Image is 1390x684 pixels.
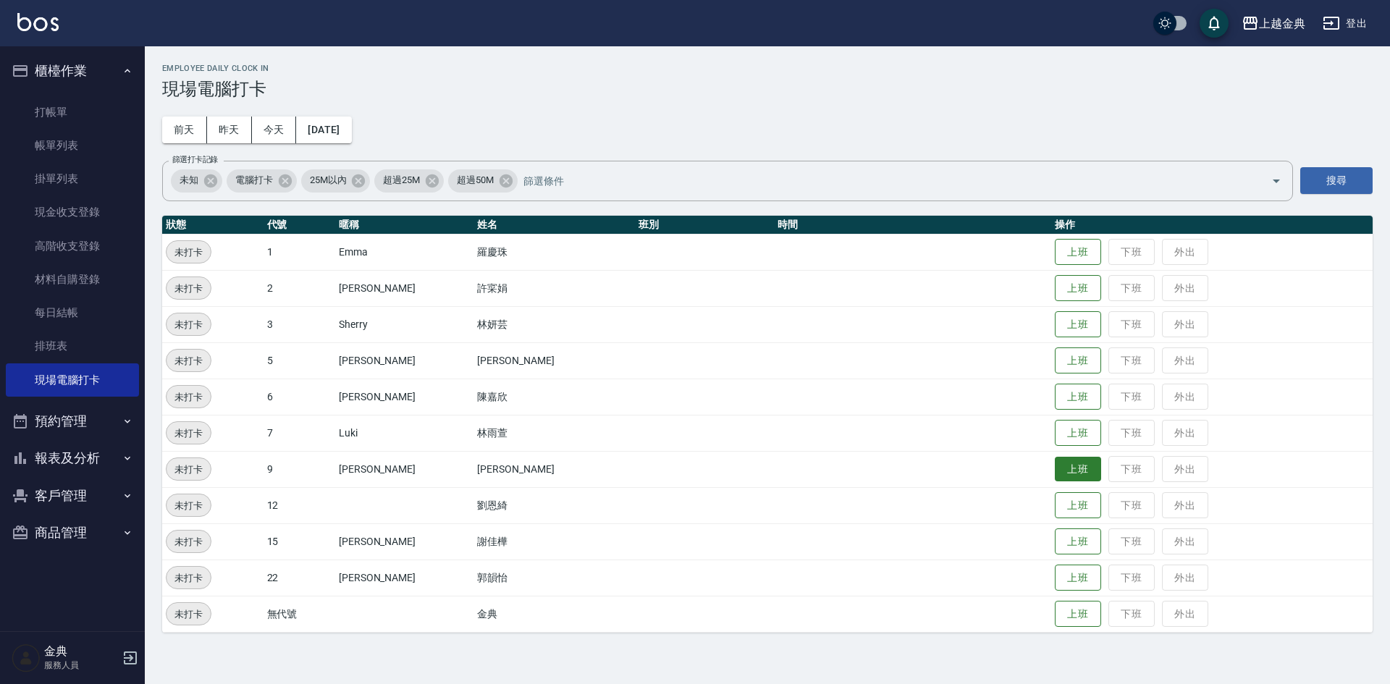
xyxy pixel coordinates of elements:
button: 上班 [1055,239,1101,266]
td: 金典 [473,596,635,632]
td: 7 [264,415,335,451]
span: 超過25M [374,173,429,187]
span: 未打卡 [167,498,211,513]
span: 超過50M [448,173,502,187]
td: [PERSON_NAME] [335,379,474,415]
td: 羅慶珠 [473,234,635,270]
td: 林妍芸 [473,306,635,342]
td: 5 [264,342,335,379]
button: 上越金典 [1236,9,1311,38]
td: 12 [264,487,335,523]
div: 上越金典 [1259,14,1305,33]
a: 現場電腦打卡 [6,363,139,397]
td: 3 [264,306,335,342]
td: 1 [264,234,335,270]
th: 班別 [635,216,774,235]
button: 客戶管理 [6,477,139,515]
th: 代號 [264,216,335,235]
a: 打帳單 [6,96,139,129]
input: 篩選條件 [520,168,1246,193]
td: 6 [264,379,335,415]
th: 操作 [1051,216,1373,235]
td: 劉恩綺 [473,487,635,523]
div: 未知 [171,169,222,193]
span: 未打卡 [167,353,211,368]
button: Open [1265,169,1288,193]
button: save [1200,9,1229,38]
h2: Employee Daily Clock In [162,64,1373,73]
span: 未打卡 [167,281,211,296]
button: 前天 [162,117,207,143]
span: 25M以內 [301,173,355,187]
a: 掛單列表 [6,162,139,195]
button: 上班 [1055,384,1101,410]
td: 陳嘉欣 [473,379,635,415]
td: 22 [264,560,335,596]
a: 高階收支登錄 [6,229,139,263]
div: 25M以內 [301,169,371,193]
button: 上班 [1055,347,1101,374]
th: 時間 [774,216,1051,235]
span: 未打卡 [167,462,211,477]
span: 未知 [171,173,207,187]
h3: 現場電腦打卡 [162,79,1373,99]
td: 許寀娟 [473,270,635,306]
div: 超過50M [448,169,518,193]
button: 今天 [252,117,297,143]
span: 未打卡 [167,534,211,549]
button: 上班 [1055,492,1101,519]
button: 搜尋 [1300,167,1373,194]
th: 姓名 [473,216,635,235]
td: [PERSON_NAME] [335,270,474,306]
span: 未打卡 [167,389,211,405]
button: 上班 [1055,311,1101,338]
button: 報表及分析 [6,439,139,477]
th: 暱稱 [335,216,474,235]
span: 未打卡 [167,570,211,586]
td: [PERSON_NAME] [335,342,474,379]
button: 櫃檯作業 [6,52,139,90]
span: 未打卡 [167,607,211,622]
a: 材料自購登錄 [6,263,139,296]
span: 未打卡 [167,245,211,260]
a: 現金收支登錄 [6,195,139,229]
button: [DATE] [296,117,351,143]
span: 電腦打卡 [227,173,282,187]
span: 未打卡 [167,426,211,441]
td: 郭韻怡 [473,560,635,596]
button: 昨天 [207,117,252,143]
span: 未打卡 [167,317,211,332]
a: 每日結帳 [6,296,139,329]
div: 超過25M [374,169,444,193]
button: 上班 [1055,457,1101,482]
a: 帳單列表 [6,129,139,162]
th: 狀態 [162,216,264,235]
td: [PERSON_NAME] [335,451,474,487]
button: 上班 [1055,420,1101,447]
td: 15 [264,523,335,560]
td: 謝佳樺 [473,523,635,560]
button: 登出 [1317,10,1373,37]
td: [PERSON_NAME] [335,523,474,560]
td: 林雨萱 [473,415,635,451]
button: 上班 [1055,275,1101,302]
a: 排班表 [6,329,139,363]
td: 無代號 [264,596,335,632]
h5: 金典 [44,644,118,659]
td: [PERSON_NAME] [335,560,474,596]
td: Sherry [335,306,474,342]
img: Person [12,643,41,672]
p: 服務人員 [44,659,118,672]
div: 電腦打卡 [227,169,297,193]
img: Logo [17,13,59,31]
td: 2 [264,270,335,306]
button: 上班 [1055,601,1101,628]
td: Luki [335,415,474,451]
button: 上班 [1055,565,1101,591]
td: 9 [264,451,335,487]
td: [PERSON_NAME] [473,451,635,487]
button: 預約管理 [6,402,139,440]
label: 篩選打卡記錄 [172,154,218,165]
td: Emma [335,234,474,270]
td: [PERSON_NAME] [473,342,635,379]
